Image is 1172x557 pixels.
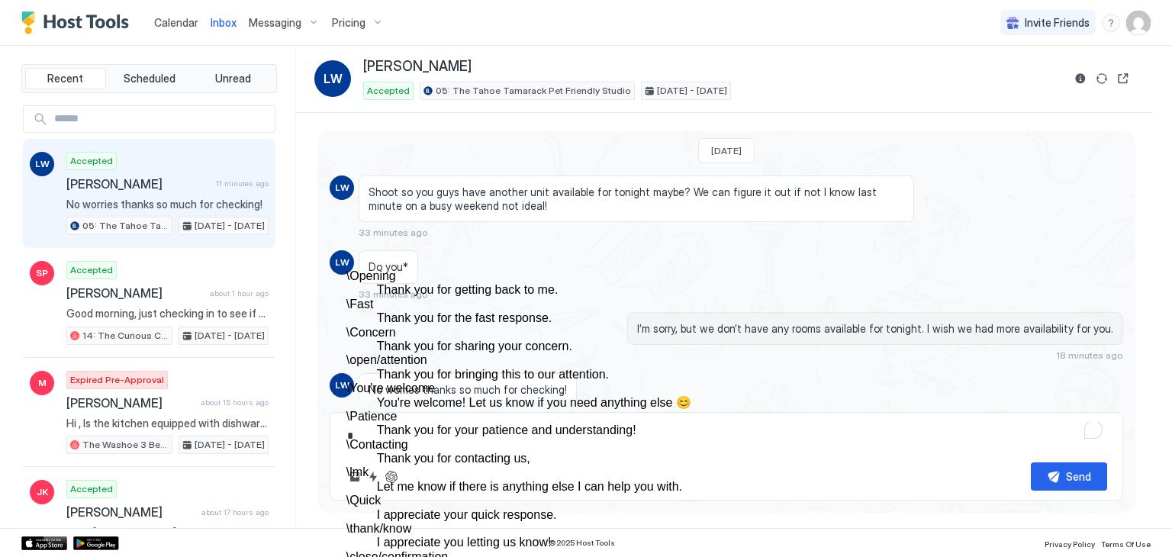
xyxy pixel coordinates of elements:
[70,154,113,168] span: Accepted
[363,58,472,76] span: [PERSON_NAME]
[1045,535,1095,551] a: Privacy Policy
[124,72,175,85] span: Scheduled
[48,106,275,132] input: Input Field
[66,307,269,320] span: Good morning, just checking in to see if you’ve already checked out of the room. Once confirmed, ...
[66,176,210,192] span: [PERSON_NAME]
[36,266,48,280] span: SP
[211,16,237,29] span: Inbox
[70,263,113,277] span: Accepted
[324,69,343,88] span: LW
[192,68,273,89] button: Unread
[657,84,727,98] span: [DATE] - [DATE]
[359,227,428,238] span: 33 minutes ago
[154,16,198,29] span: Calendar
[66,417,269,430] span: Hi , Is the kitchen equipped with dishware , utensils microwave and refrigerator?
[21,64,277,93] div: tab-group
[70,373,164,387] span: Expired Pre-Approval
[82,329,169,343] span: 14: The Curious Cub Pet Friendly Studio
[216,179,269,188] span: 11 minutes ago
[35,157,50,171] span: LW
[1066,468,1091,485] div: Send
[1114,69,1132,88] button: Open reservation
[82,438,169,452] span: The Washoe 3 Bedroom Family Unit
[66,504,195,520] span: [PERSON_NAME]
[367,84,410,98] span: Accepted
[335,256,349,269] span: LW
[1101,535,1151,551] a: Terms Of Use
[1056,349,1123,361] span: 18 minutes ago
[332,16,365,30] span: Pricing
[66,395,195,411] span: [PERSON_NAME]
[21,11,136,34] a: Host Tools Logo
[335,378,349,392] span: LW
[154,14,198,31] a: Calendar
[335,181,349,195] span: LW
[211,14,237,31] a: Inbox
[82,219,169,233] span: 05: The Tahoe Tamarack Pet Friendly Studio
[1093,69,1111,88] button: Sync reservation
[1031,462,1107,491] button: Send
[73,536,119,550] a: Google Play Store
[66,198,269,211] span: No worries thanks so much for checking!
[436,84,631,98] span: 05: The Tahoe Tamarack Pet Friendly Studio
[1101,539,1151,549] span: Terms Of Use
[369,185,904,212] span: Shoot so you guys have another unit available for tonight maybe? We can figure it out if not I kn...
[21,536,67,550] a: App Store
[1025,16,1090,30] span: Invite Friends
[195,219,265,233] span: [DATE] - [DATE]
[66,285,204,301] span: [PERSON_NAME]
[47,72,83,85] span: Recent
[195,438,265,452] span: [DATE] - [DATE]
[109,68,190,89] button: Scheduled
[215,72,251,85] span: Unread
[25,68,106,89] button: Recent
[1045,539,1095,549] span: Privacy Policy
[66,526,269,539] span: Hello [PERSON_NAME], Thank you so much for your booking! We'll send the check-in instructions on ...
[38,376,47,390] span: M
[711,145,742,156] span: [DATE]
[201,507,269,517] span: about 17 hours ago
[1126,11,1151,35] div: User profile
[249,16,301,30] span: Messaging
[195,329,265,343] span: [DATE] - [DATE]
[70,482,113,496] span: Accepted
[37,485,48,499] span: JK
[1102,14,1120,32] div: menu
[210,288,269,298] span: about 1 hour ago
[201,398,269,407] span: about 15 hours ago
[1071,69,1090,88] button: Reservation information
